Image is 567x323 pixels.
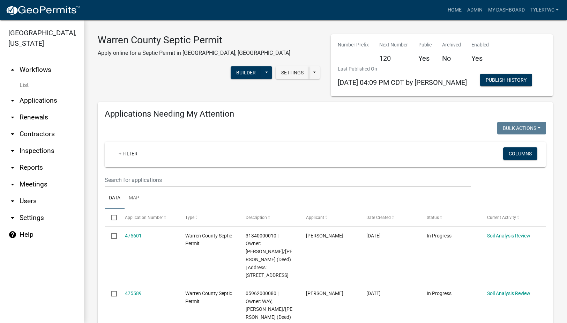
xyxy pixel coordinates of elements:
[442,41,461,49] p: Archived
[338,78,467,87] span: [DATE] 04:09 PM CDT by [PERSON_NAME]
[276,66,309,79] button: Settings
[445,3,464,17] a: Home
[306,291,343,296] span: Rick Rogers
[231,66,261,79] button: Builder
[480,78,532,83] wm-modal-confirm: Workflow Publish History
[306,215,324,220] span: Applicant
[487,215,516,220] span: Current Activity
[379,54,408,63] h5: 120
[366,291,381,296] span: 09/09/2025
[185,291,232,304] span: Warren County Septic Permit
[125,215,163,220] span: Application Number
[360,209,420,226] datatable-header-cell: Date Created
[420,209,480,226] datatable-header-cell: Status
[366,215,391,220] span: Date Created
[338,65,467,73] p: Last Published On
[503,147,537,160] button: Columns
[299,209,360,226] datatable-header-cell: Applicant
[105,173,471,187] input: Search for applications
[487,233,530,238] a: Soil Analysis Review
[485,3,528,17] a: My Dashboard
[418,54,432,63] h5: Yes
[246,233,292,278] span: 31340000010 | Owner: STEWART, JAMES G/JACKI (Deed) | Address: 11091 QUAKER TRL
[427,215,439,220] span: Status
[105,209,118,226] datatable-header-cell: Select
[8,214,17,222] i: arrow_drop_down
[105,109,546,119] h4: Applications Needing My Attention
[8,163,17,172] i: arrow_drop_down
[8,113,17,122] i: arrow_drop_down
[98,49,290,57] p: Apply online for a Septic Permit in [GEOGRAPHIC_DATA], [GEOGRAPHIC_DATA]
[471,41,489,49] p: Enabled
[246,215,267,220] span: Description
[8,130,17,138] i: arrow_drop_down
[418,41,432,49] p: Public
[497,122,546,134] button: Bulk Actions
[125,187,143,210] a: Map
[480,209,541,226] datatable-header-cell: Current Activity
[8,147,17,155] i: arrow_drop_down
[442,54,461,63] h5: No
[338,41,369,49] p: Number Prefix
[8,66,17,74] i: arrow_drop_up
[8,96,17,105] i: arrow_drop_down
[379,41,408,49] p: Next Number
[105,187,125,210] a: Data
[471,54,489,63] h5: Yes
[125,233,142,238] a: 475601
[8,180,17,189] i: arrow_drop_down
[464,3,485,17] a: Admin
[487,291,530,296] a: Soil Analysis Review
[118,209,178,226] datatable-header-cell: Application Number
[113,147,143,160] a: + Filter
[306,233,343,238] span: Rick Rogers
[125,291,142,296] a: 475589
[8,197,17,205] i: arrow_drop_down
[528,3,561,17] a: TylerTWC
[178,209,239,226] datatable-header-cell: Type
[427,291,452,296] span: In Progress
[239,209,299,226] datatable-header-cell: Description
[185,233,232,247] span: Warren County Septic Permit
[366,233,381,238] span: 09/09/2025
[427,233,452,238] span: In Progress
[480,74,532,86] button: Publish History
[185,215,194,220] span: Type
[8,230,17,239] i: help
[98,34,290,46] h3: Warren County Septic Permit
